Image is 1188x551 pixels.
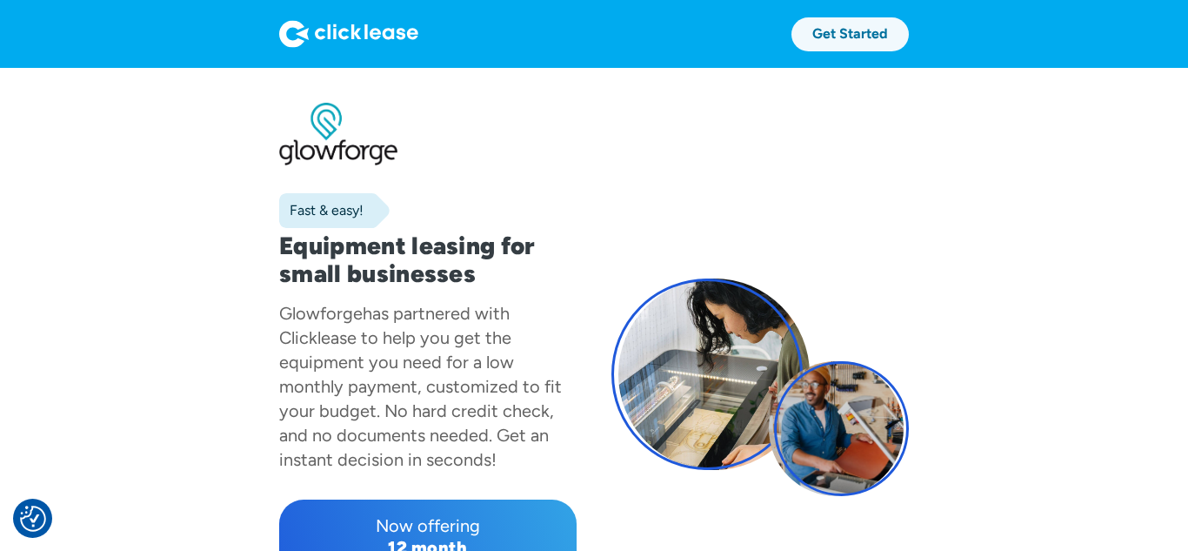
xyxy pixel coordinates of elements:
[20,506,46,532] button: Consent Preferences
[279,232,577,287] h1: Equipment leasing for small businesses
[279,20,418,48] img: Logo
[279,303,363,324] div: Glowforge
[279,202,364,219] div: Fast & easy!
[279,303,562,470] div: has partnered with Clicklease to help you get the equipment you need for a low monthly payment, c...
[20,506,46,532] img: Revisit consent button
[293,514,563,538] div: Now offering
[791,17,909,51] a: Get Started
